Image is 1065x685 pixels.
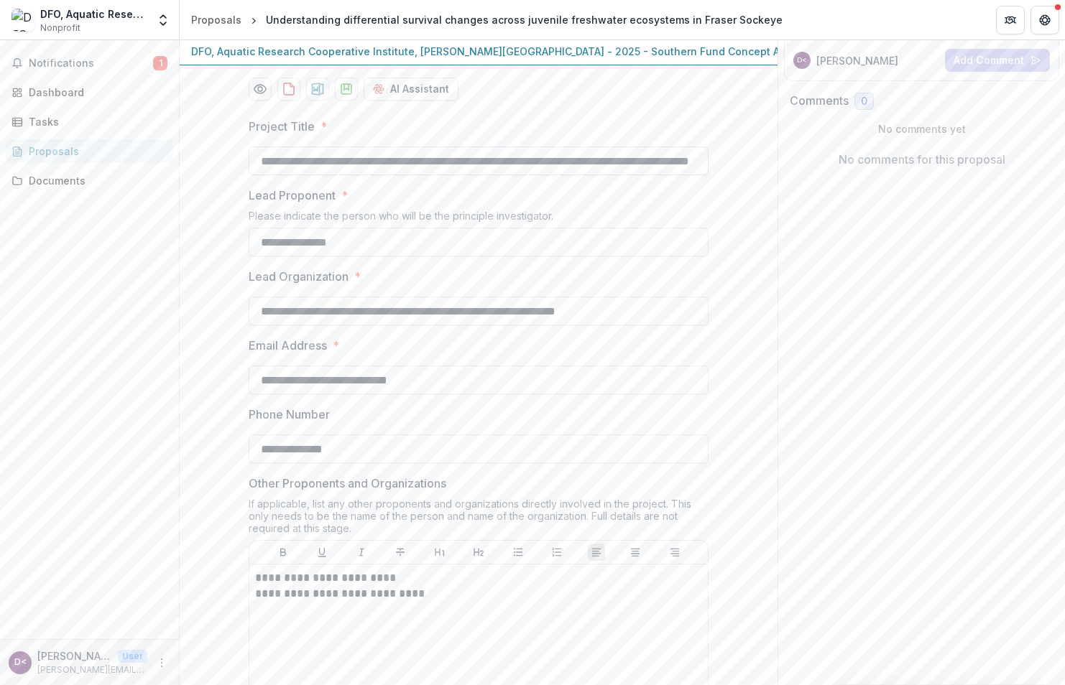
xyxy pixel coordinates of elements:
button: download-proposal [335,78,358,101]
div: David Patterson <david.patterson@dfo-mpo.gc.ca> [14,658,27,667]
span: 1 [153,56,167,70]
button: Partners [996,6,1025,34]
a: Proposals [6,139,173,163]
button: Notifications1 [6,52,173,75]
p: Project Title [249,118,315,135]
nav: breadcrumb [185,9,788,30]
div: Documents [29,173,162,188]
a: Tasks [6,110,173,134]
a: Dashboard [6,80,173,104]
a: Proposals [185,9,247,30]
div: Dashboard [29,85,162,100]
span: Nonprofit [40,22,80,34]
div: Proposals [191,12,241,27]
button: Preview c8597a70-269d-4bb9-8dcf-9a5af6e53641-0.pdf [249,78,272,101]
p: No comments for this proposal [839,151,1005,168]
h2: Comments [790,94,849,108]
p: [PERSON_NAME][EMAIL_ADDRESS][PERSON_NAME][DOMAIN_NAME] [37,663,147,676]
button: download-proposal [306,78,329,101]
p: Lead Organization [249,268,349,285]
p: User [118,650,147,663]
button: download-proposal [277,78,300,101]
button: AI Assistant [364,78,458,101]
p: No comments yet [790,121,1054,136]
button: Bold [275,544,292,561]
button: Align Left [588,544,605,561]
img: DFO, Aquatic Research Cooperative Institute, Simon Fraser University [11,9,34,32]
div: DFO, Aquatic Research Cooperative Institute, [PERSON_NAME][GEOGRAPHIC_DATA] [40,6,147,22]
button: Bullet List [510,544,527,561]
span: Notifications [29,57,153,70]
button: Align Right [666,544,683,561]
button: Add Comment [945,49,1050,72]
button: Get Help [1031,6,1059,34]
button: Heading 1 [431,544,448,561]
button: More [153,654,170,671]
p: Phone Number [249,406,330,423]
p: [PERSON_NAME] <[PERSON_NAME][EMAIL_ADDRESS][PERSON_NAME][DOMAIN_NAME]> [37,648,112,663]
p: Lead Proponent [249,187,336,204]
button: Align Center [627,544,644,561]
p: DFO, Aquatic Research Cooperative Institute, [PERSON_NAME][GEOGRAPHIC_DATA] - 2025 - Southern Fun... [191,44,885,59]
button: Open entity switcher [153,6,173,34]
span: 0 [861,95,867,108]
p: Other Proponents and Organizations [249,475,446,492]
div: Understanding differential survival changes across juvenile freshwater ecosystems in Fraser Sockeye [266,12,783,27]
button: Ordered List [548,544,566,561]
button: Italicize [353,544,370,561]
p: [PERSON_NAME] [816,53,898,68]
div: Tasks [29,114,162,129]
div: Proposals [29,144,162,159]
div: Please indicate the person who will be the principle investigator. [249,210,709,228]
button: Heading 2 [470,544,487,561]
a: Documents [6,169,173,192]
p: Email Address [249,337,327,354]
button: Strike [392,544,409,561]
button: Underline [313,544,331,561]
div: If applicable, list any other proponents and organizations directly involved in the project. This... [249,498,709,540]
div: David Patterson <david.patterson@dfo-mpo.gc.ca> [797,57,807,64]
